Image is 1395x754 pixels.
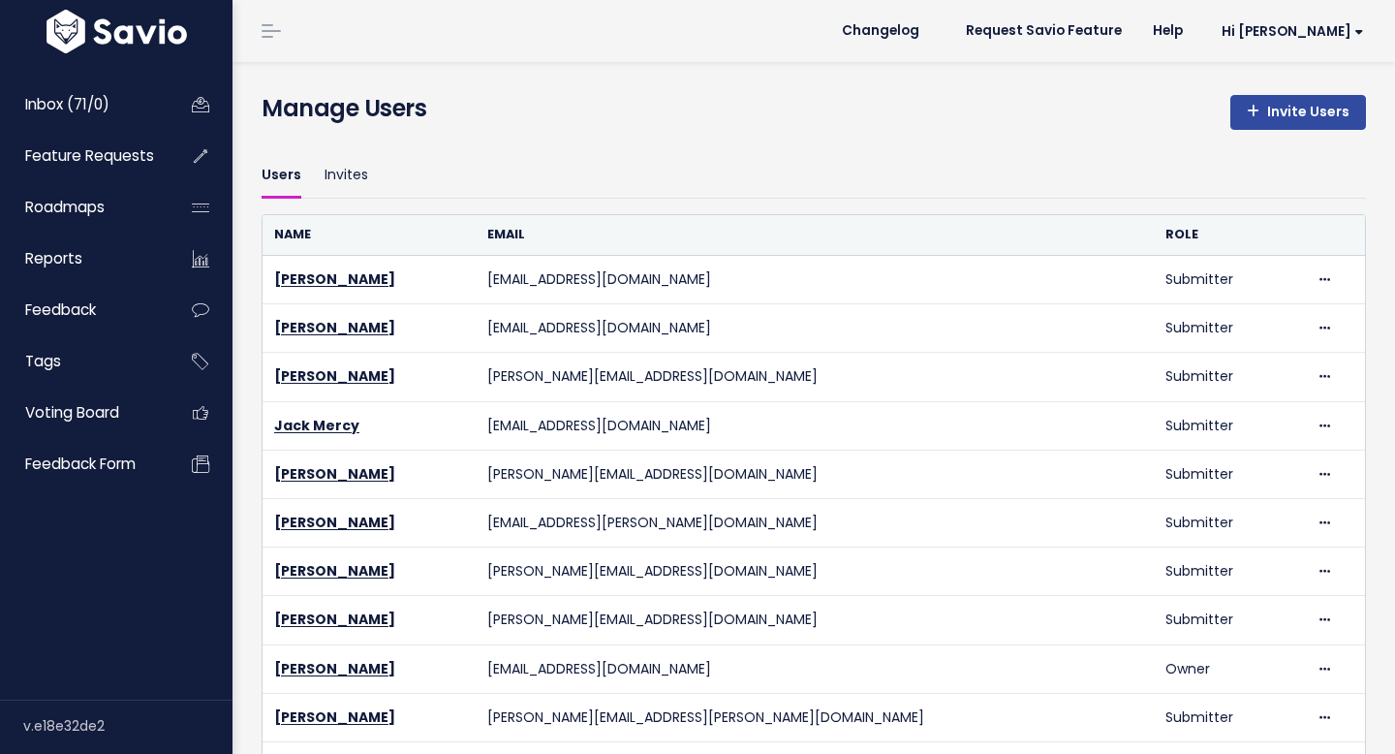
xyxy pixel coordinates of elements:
[274,561,395,581] a: [PERSON_NAME]
[274,513,395,532] a: [PERSON_NAME]
[23,701,232,751] div: v.e18e32de2
[274,707,395,727] a: [PERSON_NAME]
[25,454,136,474] span: Feedback form
[25,248,82,268] span: Reports
[25,197,105,217] span: Roadmaps
[42,10,192,53] img: logo-white.9d6f32f41409.svg
[476,644,1154,693] td: [EMAIL_ADDRESS][DOMAIN_NAME]
[1154,256,1304,304] td: Submitter
[1154,644,1304,693] td: Owner
[5,442,161,487] a: Feedback form
[274,318,395,337] a: [PERSON_NAME]
[25,94,109,114] span: Inbox (71/0)
[5,288,161,332] a: Feedback
[1154,548,1304,596] td: Submitter
[262,91,426,126] h4: Manage Users
[1154,215,1304,255] th: Role
[1154,450,1304,498] td: Submitter
[5,134,161,178] a: Feature Requests
[476,548,1154,596] td: [PERSON_NAME][EMAIL_ADDRESS][DOMAIN_NAME]
[476,256,1154,304] td: [EMAIL_ADDRESS][DOMAIN_NAME]
[274,269,395,289] a: [PERSON_NAME]
[25,299,96,320] span: Feedback
[274,610,395,629] a: [PERSON_NAME]
[274,416,359,435] a: Jack Mercy
[1154,498,1304,547] td: Submitter
[5,339,161,384] a: Tags
[325,153,368,199] a: Invites
[1154,401,1304,450] td: Submitter
[25,402,119,423] span: Voting Board
[274,464,395,484] a: [PERSON_NAME]
[5,185,161,230] a: Roadmaps
[25,145,154,166] span: Feature Requests
[476,596,1154,644] td: [PERSON_NAME][EMAIL_ADDRESS][DOMAIN_NAME]
[842,24,919,38] span: Changelog
[1154,596,1304,644] td: Submitter
[1154,693,1304,741] td: Submitter
[476,450,1154,498] td: [PERSON_NAME][EMAIL_ADDRESS][DOMAIN_NAME]
[263,215,476,255] th: Name
[476,693,1154,741] td: [PERSON_NAME][EMAIL_ADDRESS][PERSON_NAME][DOMAIN_NAME]
[1154,353,1304,401] td: Submitter
[476,353,1154,401] td: [PERSON_NAME][EMAIL_ADDRESS][DOMAIN_NAME]
[1198,16,1379,47] a: Hi [PERSON_NAME]
[5,82,161,127] a: Inbox (71/0)
[1137,16,1198,46] a: Help
[950,16,1137,46] a: Request Savio Feature
[476,498,1154,547] td: [EMAIL_ADDRESS][PERSON_NAME][DOMAIN_NAME]
[274,366,395,386] a: [PERSON_NAME]
[274,659,395,678] a: [PERSON_NAME]
[476,215,1154,255] th: Email
[1230,95,1366,130] a: Invite Users
[5,391,161,435] a: Voting Board
[5,236,161,281] a: Reports
[1222,24,1364,39] span: Hi [PERSON_NAME]
[262,153,301,199] a: Users
[476,401,1154,450] td: [EMAIL_ADDRESS][DOMAIN_NAME]
[476,304,1154,353] td: [EMAIL_ADDRESS][DOMAIN_NAME]
[25,351,61,371] span: Tags
[1154,304,1304,353] td: Submitter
